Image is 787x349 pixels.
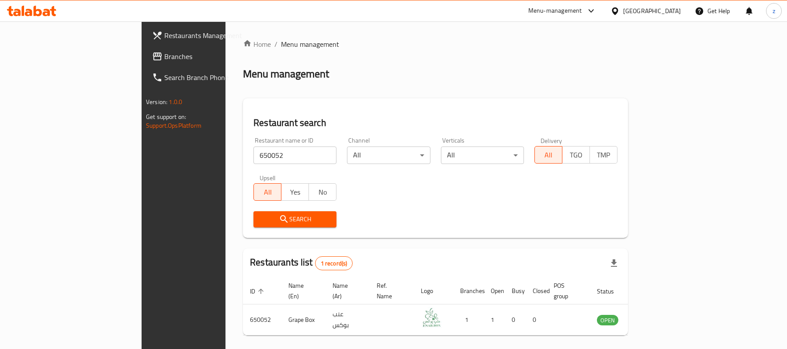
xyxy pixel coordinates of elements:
div: All [347,147,430,164]
span: Get support on: [146,111,186,122]
button: TGO [562,146,590,164]
span: TMP [593,149,614,161]
span: No [312,186,333,199]
button: All [534,146,562,164]
span: Search Branch Phone [164,72,266,83]
span: Version: [146,96,167,108]
th: Branches [453,278,484,304]
span: All [257,186,278,199]
td: 1 [453,304,484,335]
span: Search [260,214,329,225]
span: All [538,149,559,161]
span: OPEN [597,315,618,325]
li: / [274,39,277,49]
button: All [253,183,281,201]
span: POS group [554,280,579,301]
span: Ref. Name [377,280,403,301]
div: Export file [603,253,624,274]
span: 1 record(s) [315,259,353,268]
span: 1.0.0 [169,96,182,108]
label: Upsell [260,174,276,181]
span: z [773,6,775,16]
span: Name (En) [288,280,315,301]
td: عنب بوكس [326,304,370,335]
span: Menu management [281,39,339,49]
h2: Restaurants list [250,256,353,270]
a: Search Branch Phone [145,67,273,88]
span: TGO [566,149,586,161]
input: Search for restaurant name or ID.. [253,147,336,164]
td: 0 [505,304,526,335]
a: Branches [145,46,273,67]
div: All [441,147,524,164]
a: Support.OpsPlatform [146,120,201,131]
a: Restaurants Management [145,25,273,46]
th: Logo [414,278,453,304]
span: ID [250,286,267,297]
table: enhanced table [243,278,666,335]
div: [GEOGRAPHIC_DATA] [623,6,681,16]
span: Restaurants Management [164,30,266,41]
button: No [309,183,336,201]
label: Delivery [541,137,562,143]
span: Yes [285,186,305,199]
button: Search [253,211,336,227]
div: Total records count [315,256,353,270]
td: Grape Box [281,304,326,335]
div: Menu-management [528,6,582,16]
button: TMP [589,146,617,164]
span: Branches [164,51,266,62]
button: Yes [281,183,309,201]
td: 0 [526,304,547,335]
th: Closed [526,278,547,304]
span: Status [597,286,625,297]
img: Grape Box [421,307,443,329]
h2: Restaurant search [253,116,617,129]
h2: Menu management [243,67,329,81]
th: Busy [505,278,526,304]
th: Open [484,278,505,304]
span: Name (Ar) [333,280,359,301]
td: 1 [484,304,505,335]
nav: breadcrumb [243,39,628,49]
